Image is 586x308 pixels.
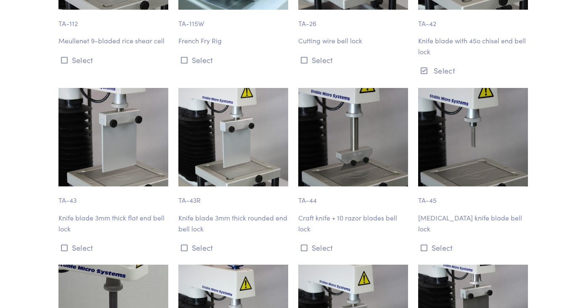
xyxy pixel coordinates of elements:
[298,35,408,46] p: Cutting wire bell lock
[418,241,528,255] button: Select
[58,186,168,206] p: TA-43
[418,88,528,187] img: ta-45_incisor-blade2.jpg
[178,241,288,255] button: Select
[298,10,408,29] p: TA-26
[58,10,168,29] p: TA-112
[418,35,528,57] p: Knife blade with 45o chisel end bell lock
[178,10,288,29] p: TA-115W
[418,10,528,29] p: TA-42
[178,35,288,46] p: French Fry Rig
[298,212,408,234] p: Craft knife + 10 razor blades bell lock
[418,212,528,234] p: [MEDICAL_DATA] knife blade bell lock
[298,186,408,206] p: TA-44
[58,88,168,187] img: ta-43_flat-blade.jpg
[298,53,408,67] button: Select
[58,212,168,234] p: Knife blade 3mm thick flat end bell lock
[178,212,288,234] p: Knife blade 3mm thick rounded end bell lock
[58,35,168,46] p: Meullenet 9-bladed rice shear cell
[58,241,168,255] button: Select
[178,53,288,67] button: Select
[178,186,288,206] p: TA-43R
[178,88,288,187] img: ta-43r_rounded-blade.jpg
[58,53,168,67] button: Select
[298,241,408,255] button: Select
[418,186,528,206] p: TA-45
[298,88,408,187] img: ta-44_craft-knife.jpg
[418,64,528,77] button: Select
